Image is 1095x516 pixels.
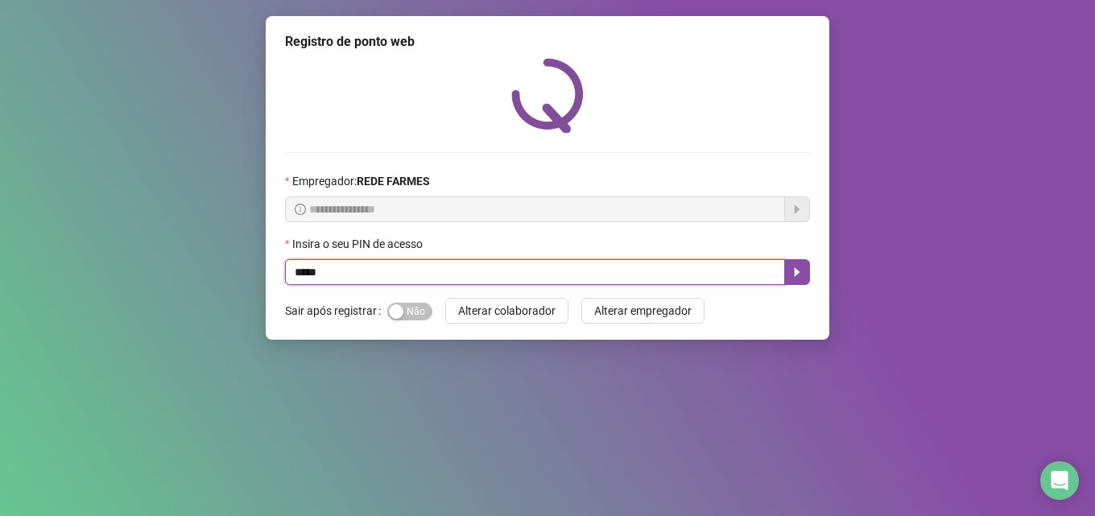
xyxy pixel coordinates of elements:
strong: REDE FARMES [357,175,430,188]
span: Alterar colaborador [458,302,556,320]
label: Insira o seu PIN de acesso [285,235,433,253]
span: info-circle [295,204,306,215]
button: Alterar empregador [581,298,705,324]
div: Registro de ponto web [285,32,810,52]
span: caret-right [791,266,804,279]
button: Alterar colaborador [445,298,568,324]
div: Open Intercom Messenger [1040,461,1079,500]
img: QRPoint [511,58,584,133]
label: Sair após registrar [285,298,387,324]
span: Empregador : [292,172,430,190]
span: Alterar empregador [594,302,692,320]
